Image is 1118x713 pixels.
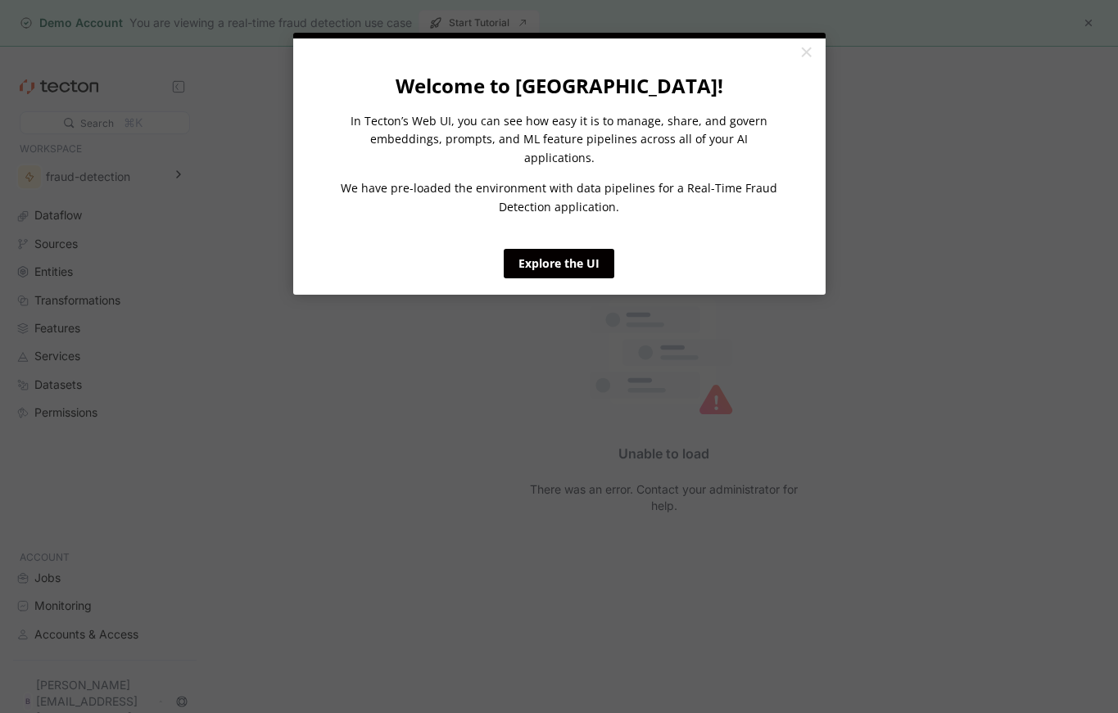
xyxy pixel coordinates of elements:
[504,249,614,278] a: Explore the UI
[792,38,821,68] a: Close modal
[337,112,781,167] p: In Tecton’s Web UI, you can see how easy it is to manage, share, and govern embeddings, prompts, ...
[396,72,723,99] strong: Welcome to [GEOGRAPHIC_DATA]!
[293,33,826,38] div: current step
[337,179,781,216] p: We have pre-loaded the environment with data pipelines for a Real-Time Fraud Detection application.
